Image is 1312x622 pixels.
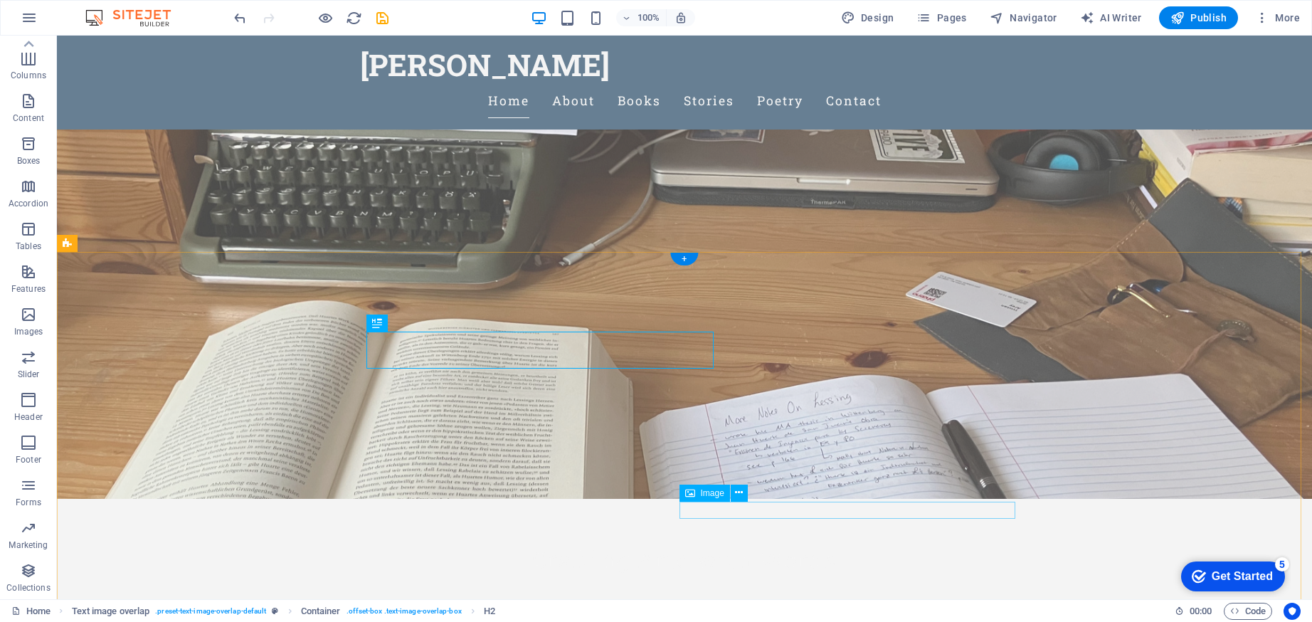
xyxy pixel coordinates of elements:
[374,9,391,26] button: save
[14,411,43,423] p: Header
[155,603,266,620] span: . preset-text-image-overlap-default
[13,112,44,124] p: Content
[301,603,341,620] span: Click to select. Double-click to edit
[990,11,1057,25] span: Navigator
[670,253,698,265] div: +
[17,155,41,167] p: Boxes
[916,11,966,25] span: Pages
[484,603,495,620] span: Click to select. Double-click to edit
[42,16,103,28] div: Get Started
[1224,603,1272,620] button: Code
[638,9,660,26] h6: 100%
[1190,603,1212,620] span: 00 00
[11,603,51,620] a: Click to cancel selection. Double-click to open Pages
[1080,11,1142,25] span: AI Writer
[1230,603,1266,620] span: Code
[1074,6,1148,29] button: AI Writer
[82,9,189,26] img: Editor Logo
[231,9,248,26] button: undo
[374,10,391,26] i: Save (Ctrl+S)
[16,241,41,252] p: Tables
[1249,6,1306,29] button: More
[346,603,462,620] span: . offset-box .text-image-overlap-box
[272,607,278,615] i: This element is a customizable preset
[616,9,667,26] button: 100%
[9,539,48,551] p: Marketing
[232,10,248,26] i: Undo: Edit headline (Ctrl+Z)
[11,70,46,81] p: Columns
[701,489,724,497] span: Image
[984,6,1063,29] button: Navigator
[1200,606,1202,616] span: :
[16,497,41,508] p: Forms
[835,6,900,29] button: Design
[18,369,40,380] p: Slider
[11,7,115,37] div: Get Started 5 items remaining, 0% complete
[835,6,900,29] div: Design (Ctrl+Alt+Y)
[1255,11,1300,25] span: More
[72,603,150,620] span: Click to select. Double-click to edit
[345,9,362,26] button: reload
[911,6,972,29] button: Pages
[1175,603,1212,620] h6: Session time
[1159,6,1238,29] button: Publish
[9,198,48,209] p: Accordion
[6,582,50,594] p: Collections
[346,10,362,26] i: Reload page
[72,603,496,620] nav: breadcrumb
[1284,603,1301,620] button: Usercentrics
[16,454,41,465] p: Footer
[841,11,894,25] span: Design
[14,326,43,337] p: Images
[1170,11,1227,25] span: Publish
[317,9,334,26] button: Click here to leave preview mode and continue editing
[105,3,120,17] div: 5
[11,283,46,295] p: Features
[674,11,687,24] i: On resize automatically adjust zoom level to fit chosen device.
